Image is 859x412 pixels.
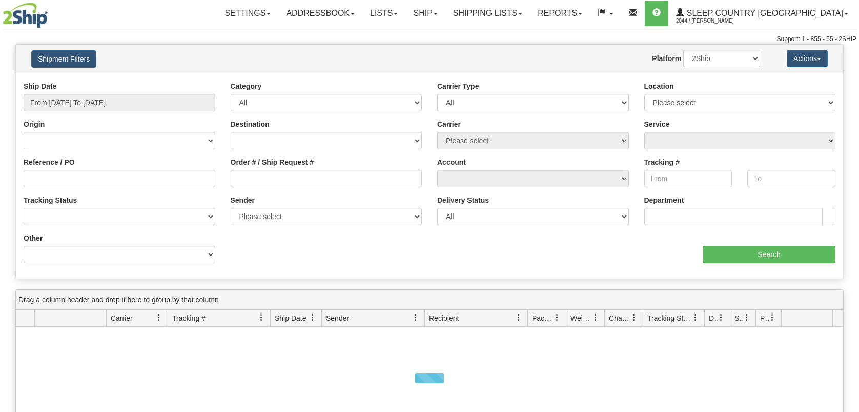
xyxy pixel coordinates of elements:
[278,1,362,26] a: Addressbook
[787,50,828,67] button: Actions
[437,195,489,205] label: Delivery Status
[668,1,856,26] a: Sleep Country [GEOGRAPHIC_DATA] 2044 / [PERSON_NAME]
[703,246,835,263] input: Search
[510,309,527,326] a: Recipient filter column settings
[172,313,206,323] span: Tracking #
[738,309,755,326] a: Shipment Issues filter column settings
[24,119,45,129] label: Origin
[652,53,681,64] label: Platform
[647,313,692,323] span: Tracking Status
[31,50,96,68] button: Shipment Filters
[437,119,461,129] label: Carrier
[644,119,670,129] label: Service
[24,233,43,243] label: Other
[231,157,314,167] label: Order # / Ship Request #
[684,9,843,17] span: Sleep Country [GEOGRAPHIC_DATA]
[217,1,278,26] a: Settings
[687,309,704,326] a: Tracking Status filter column settings
[644,81,674,91] label: Location
[548,309,566,326] a: Packages filter column settings
[231,81,262,91] label: Category
[570,313,592,323] span: Weight
[3,35,856,44] div: Support: 1 - 855 - 55 - 2SHIP
[429,313,459,323] span: Recipient
[24,81,57,91] label: Ship Date
[747,170,835,187] input: To
[304,309,321,326] a: Ship Date filter column settings
[362,1,405,26] a: Lists
[734,313,743,323] span: Shipment Issues
[407,309,424,326] a: Sender filter column settings
[835,153,858,258] iframe: chat widget
[764,309,781,326] a: Pickup Status filter column settings
[445,1,530,26] a: Shipping lists
[326,313,349,323] span: Sender
[3,3,48,28] img: logo2044.jpg
[111,313,133,323] span: Carrier
[437,81,479,91] label: Carrier Type
[625,309,643,326] a: Charge filter column settings
[437,157,466,167] label: Account
[231,195,255,205] label: Sender
[231,119,270,129] label: Destination
[275,313,306,323] span: Ship Date
[24,157,75,167] label: Reference / PO
[644,170,732,187] input: From
[405,1,445,26] a: Ship
[709,313,718,323] span: Delivery Status
[644,195,684,205] label: Department
[712,309,730,326] a: Delivery Status filter column settings
[253,309,270,326] a: Tracking # filter column settings
[644,157,680,167] label: Tracking #
[760,313,769,323] span: Pickup Status
[530,1,590,26] a: Reports
[676,16,753,26] span: 2044 / [PERSON_NAME]
[587,309,604,326] a: Weight filter column settings
[16,290,843,310] div: grid grouping header
[150,309,168,326] a: Carrier filter column settings
[532,313,554,323] span: Packages
[24,195,77,205] label: Tracking Status
[609,313,630,323] span: Charge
